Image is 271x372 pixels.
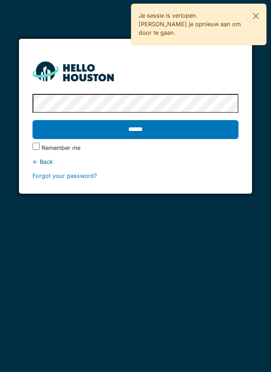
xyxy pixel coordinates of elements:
[33,61,114,81] img: HH_line-BYnF2_Hg.png
[33,158,239,166] div: ← Back
[246,4,266,28] button: Close
[42,144,80,152] label: Remember me
[33,172,97,179] a: Forgot your password?
[131,4,266,45] div: Je sessie is verlopen. [PERSON_NAME] je opnieuw aan om door te gaan.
